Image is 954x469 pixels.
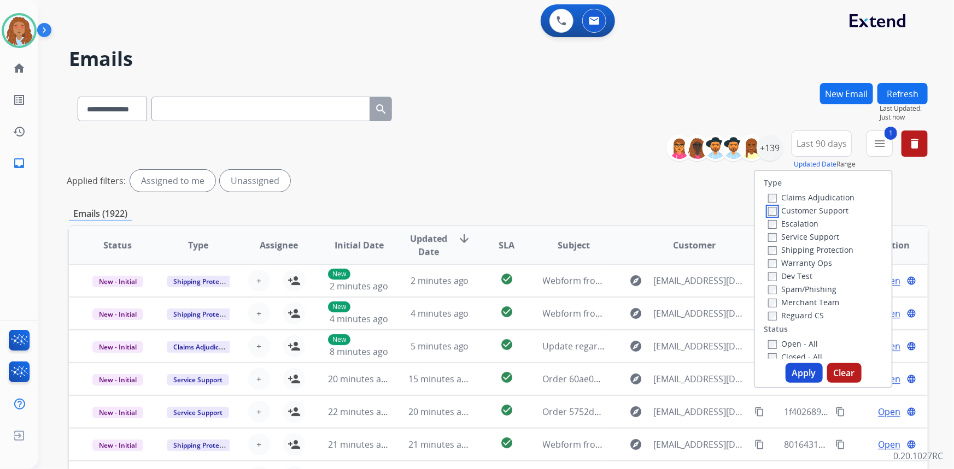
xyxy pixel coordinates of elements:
[330,313,388,325] span: 4 minutes ago
[630,372,643,385] mat-icon: explore
[877,83,928,104] button: Refresh
[906,440,916,449] mat-icon: language
[13,157,26,170] mat-icon: inbox
[768,297,839,307] label: Merchant Team
[558,239,590,252] span: Subject
[768,246,777,255] input: Shipping Protection
[786,363,823,383] button: Apply
[408,373,472,385] span: 15 minutes ago
[167,308,242,320] span: Shipping Protection
[330,346,388,358] span: 8 minutes ago
[411,307,469,319] span: 4 minutes ago
[878,405,900,418] span: Open
[328,269,350,280] p: New
[757,135,783,161] div: +139
[906,374,916,384] mat-icon: language
[768,258,832,268] label: Warranty Ops
[374,103,388,116] mat-icon: search
[69,207,132,221] p: Emails (1922)
[408,406,472,418] span: 20 minutes ago
[328,406,391,418] span: 22 minutes ago
[248,270,270,292] button: +
[256,340,261,353] span: +
[543,307,791,319] span: Webform from [EMAIL_ADDRESS][DOMAIN_NAME] on [DATE]
[543,275,791,287] span: Webform from [EMAIL_ADDRESS][DOMAIN_NAME] on [DATE]
[768,340,777,349] input: Open - All
[499,239,514,252] span: SLA
[880,113,928,122] span: Just now
[630,274,643,287] mat-icon: explore
[543,406,736,418] span: Order 5752dc02-3593-4201-aa7f-2abc3b11a67a
[835,407,845,417] mat-icon: content_copy
[167,276,242,287] span: Shipping Protection
[768,192,854,203] label: Claims Adjudication
[92,407,143,418] span: New - Initial
[878,438,900,451] span: Open
[893,449,943,462] p: 0.20.1027RC
[654,438,749,451] span: [EMAIL_ADDRESS][DOMAIN_NAME]
[288,274,301,287] mat-icon: person_add
[13,93,26,106] mat-icon: list_alt
[867,130,893,157] button: 1
[248,368,270,390] button: +
[543,438,791,450] span: Webform from [EMAIL_ADDRESS][DOMAIN_NAME] on [DATE]
[500,403,513,417] mat-icon: check_circle
[768,218,818,229] label: Escalation
[500,371,513,384] mat-icon: check_circle
[768,231,839,242] label: Service Support
[906,407,916,417] mat-icon: language
[543,373,731,385] span: Order 60ae0630-f110-4bfb-8547-aa57755eff02
[92,308,143,320] span: New - Initial
[167,374,229,385] span: Service Support
[784,406,949,418] span: 1f402689-09e8-4754-aae9-0e6db98a1f4e
[13,125,26,138] mat-icon: history
[248,401,270,423] button: +
[335,239,384,252] span: Initial Date
[768,220,777,229] input: Escalation
[768,271,812,281] label: Dev Test
[248,335,270,357] button: +
[500,436,513,449] mat-icon: check_circle
[328,301,350,312] p: New
[328,373,391,385] span: 20 minutes ago
[906,308,916,318] mat-icon: language
[256,438,261,451] span: +
[768,312,777,320] input: Reguard CS
[67,174,126,187] p: Applied filters:
[288,438,301,451] mat-icon: person_add
[630,340,643,353] mat-icon: explore
[288,307,301,320] mat-icon: person_add
[92,341,143,353] span: New - Initial
[792,130,852,157] button: Last 90 days
[768,259,777,268] input: Warranty Ops
[768,299,777,307] input: Merchant Team
[13,62,26,75] mat-icon: home
[256,405,261,418] span: +
[408,438,472,450] span: 21 minutes ago
[768,353,777,362] input: Closed - All
[630,307,643,320] mat-icon: explore
[630,405,643,418] mat-icon: explore
[408,232,449,258] span: Updated Date
[630,438,643,451] mat-icon: explore
[288,405,301,418] mat-icon: person_add
[754,440,764,449] mat-icon: content_copy
[906,341,916,351] mat-icon: language
[794,159,856,169] span: Range
[288,340,301,353] mat-icon: person_add
[256,274,261,287] span: +
[797,141,847,146] span: Last 90 days
[92,440,143,451] span: New - Initial
[794,160,836,169] button: Updated Date
[4,15,34,46] img: avatar
[328,334,350,345] p: New
[654,274,749,287] span: [EMAIL_ADDRESS][DOMAIN_NAME]
[92,276,143,287] span: New - Initial
[768,286,777,294] input: Spam/Phishing
[256,307,261,320] span: +
[827,363,862,383] button: Clear
[873,137,886,150] mat-icon: menu
[458,232,471,245] mat-icon: arrow_downward
[167,440,242,451] span: Shipping Protection
[906,276,916,286] mat-icon: language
